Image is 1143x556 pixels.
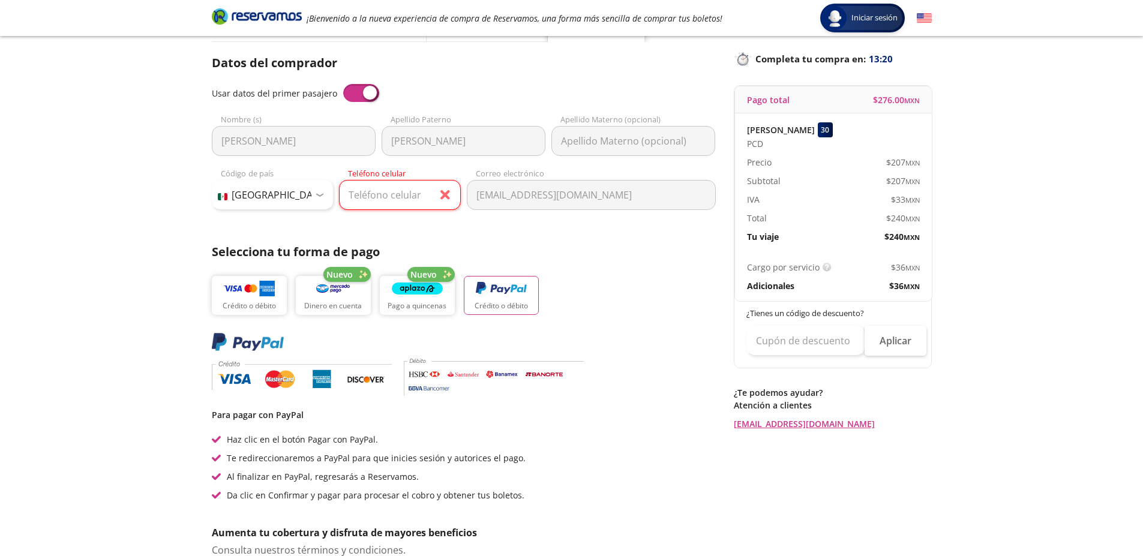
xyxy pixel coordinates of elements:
[886,175,920,187] span: $ 207
[551,126,715,156] input: Apellido Materno (opcional)
[212,54,716,72] p: Datos del comprador
[884,230,920,243] span: $ 240
[382,126,545,156] input: Apellido Paterno
[746,326,865,356] input: Cupón de descuento
[905,177,920,186] small: MXN
[212,525,716,540] p: Aumenta tu cobertura y disfruta de mayores beneficios
[869,52,893,66] span: 13:20
[873,94,920,106] span: $ 276.00
[212,408,716,421] p: Para pagar con PayPal
[747,124,815,136] p: [PERSON_NAME]
[847,12,902,24] span: Iniciar sesión
[212,243,716,261] p: Selecciona tu forma de pago
[212,276,287,315] button: Crédito o débito
[905,158,920,167] small: MXN
[212,7,302,29] a: Brand Logo
[304,300,362,311] p: Dinero en cuenta
[410,268,437,281] span: Nuevo
[747,261,820,274] p: Cargo por servicio
[734,386,932,399] p: ¿Te podemos ayudar?
[339,180,461,210] input: Teléfono celular
[747,212,767,224] p: Total
[904,96,920,105] small: MXN
[212,126,376,156] input: Nombre (s)
[747,175,781,187] p: Subtotal
[223,300,276,311] p: Crédito o débito
[307,13,722,24] em: ¡Bienvenido a la nueva experiencia de compra de Reservamos, una forma más sencilla de comprar tus...
[746,308,920,320] p: ¿Tienes un código de descuento?
[747,230,779,243] p: Tu viaje
[734,417,932,430] a: [EMAIL_ADDRESS][DOMAIN_NAME]
[212,88,337,99] span: Usar datos del primer pasajero
[889,279,920,292] span: $ 36
[891,261,920,274] span: $ 36
[905,263,920,272] small: MXN
[218,193,227,200] img: MX
[747,279,794,292] p: Adicionales
[227,489,524,501] p: Da clic en Confirmar y pagar para procesar el cobro y obtener tus boletos.
[467,180,716,210] input: Correo electrónico
[904,233,920,242] small: MXN
[747,193,760,206] p: IVA
[475,300,528,311] p: Crédito o débito
[917,11,932,26] button: English
[747,137,763,150] span: PCD
[891,193,920,206] span: $ 33
[905,214,920,223] small: MXN
[296,276,371,315] button: Dinero en cuenta
[734,50,932,67] p: Completa tu compra en :
[905,196,920,205] small: MXN
[227,470,419,483] p: Al finalizar en PayPal, regresarás a Reservamos.
[904,282,920,291] small: MXN
[212,7,302,25] i: Brand Logo
[747,156,772,169] p: Precio
[464,276,539,315] button: Crédito o débito
[227,433,378,446] p: Haz clic en el botón Pagar con PayPal.
[747,94,790,106] p: Pago total
[865,326,926,356] button: Aplicar
[734,399,932,411] p: Atención a clientes
[326,268,353,281] span: Nuevo
[380,276,455,315] button: Pago a quincenas
[886,156,920,169] span: $ 207
[388,300,446,311] p: Pago a quincenas
[886,212,920,224] span: $ 240
[818,122,833,137] div: 30
[227,452,526,464] p: Te redireccionaremos a PayPal para que inicies sesión y autorices el pago.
